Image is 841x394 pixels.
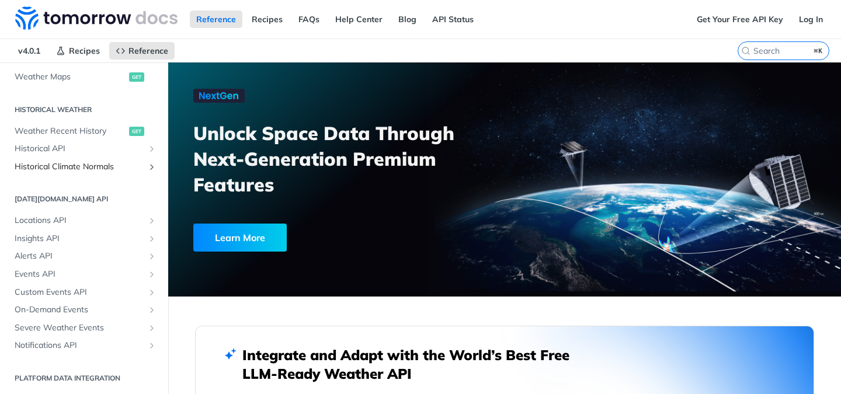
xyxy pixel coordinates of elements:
[15,322,144,334] span: Severe Weather Events
[9,158,159,176] a: Historical Climate NormalsShow subpages for Historical Climate Normals
[147,216,157,225] button: Show subpages for Locations API
[426,11,480,28] a: API Status
[690,11,790,28] a: Get Your Free API Key
[242,346,587,383] h2: Integrate and Adapt with the World’s Best Free LLM-Ready Weather API
[741,46,750,55] svg: Search
[15,6,178,30] img: Tomorrow.io Weather API Docs
[15,340,144,351] span: Notifications API
[15,250,144,262] span: Alerts API
[147,162,157,172] button: Show subpages for Historical Climate Normals
[193,224,453,252] a: Learn More
[15,304,144,316] span: On-Demand Events
[15,71,126,83] span: Weather Maps
[9,284,159,301] a: Custom Events APIShow subpages for Custom Events API
[9,266,159,283] a: Events APIShow subpages for Events API
[190,11,242,28] a: Reference
[69,46,100,56] span: Recipes
[392,11,423,28] a: Blog
[9,301,159,319] a: On-Demand EventsShow subpages for On-Demand Events
[9,337,159,354] a: Notifications APIShow subpages for Notifications API
[9,247,159,265] a: Alerts APIShow subpages for Alerts API
[292,11,326,28] a: FAQs
[9,104,159,115] h2: Historical Weather
[147,323,157,333] button: Show subpages for Severe Weather Events
[193,89,245,103] img: NextGen
[147,341,157,350] button: Show subpages for Notifications API
[9,140,159,158] a: Historical APIShow subpages for Historical API
[9,212,159,229] a: Locations APIShow subpages for Locations API
[245,11,289,28] a: Recipes
[329,11,389,28] a: Help Center
[147,288,157,297] button: Show subpages for Custom Events API
[15,269,144,280] span: Events API
[129,72,144,82] span: get
[15,143,144,155] span: Historical API
[193,120,517,197] h3: Unlock Space Data Through Next-Generation Premium Features
[147,252,157,261] button: Show subpages for Alerts API
[128,46,168,56] span: Reference
[12,42,47,60] span: v4.0.1
[15,125,126,137] span: Weather Recent History
[147,270,157,279] button: Show subpages for Events API
[9,230,159,247] a: Insights APIShow subpages for Insights API
[147,234,157,243] button: Show subpages for Insights API
[15,233,144,245] span: Insights API
[9,123,159,140] a: Weather Recent Historyget
[147,144,157,154] button: Show subpages for Historical API
[9,68,159,86] a: Weather Mapsget
[9,319,159,337] a: Severe Weather EventsShow subpages for Severe Weather Events
[193,224,287,252] div: Learn More
[50,42,106,60] a: Recipes
[129,127,144,136] span: get
[109,42,175,60] a: Reference
[9,194,159,204] h2: [DATE][DOMAIN_NAME] API
[15,215,144,226] span: Locations API
[147,305,157,315] button: Show subpages for On-Demand Events
[15,161,144,173] span: Historical Climate Normals
[15,287,144,298] span: Custom Events API
[811,45,826,57] kbd: ⌘K
[793,11,829,28] a: Log In
[9,373,159,383] h2: Platform DATA integration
